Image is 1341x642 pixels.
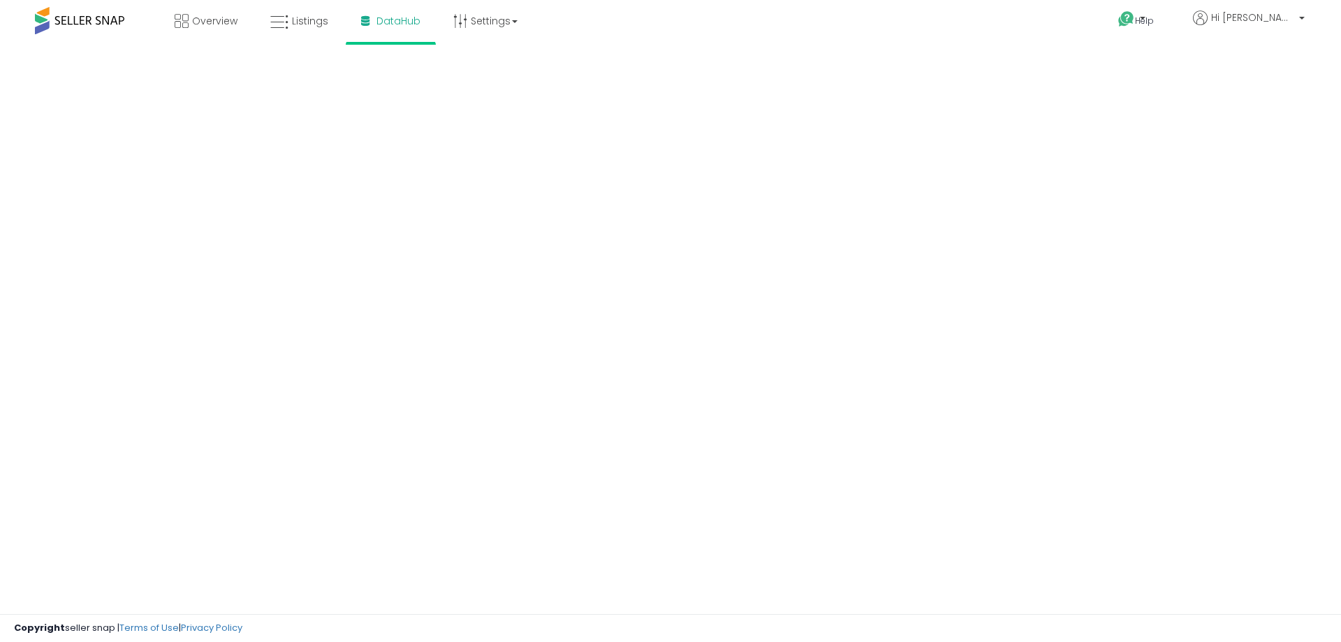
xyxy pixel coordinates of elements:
span: DataHub [376,14,420,28]
span: Overview [192,14,237,28]
span: Hi [PERSON_NAME] [1211,10,1295,24]
i: Get Help [1117,10,1135,28]
span: Listings [292,14,328,28]
span: Help [1135,15,1154,27]
a: Hi [PERSON_NAME] [1193,10,1305,42]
